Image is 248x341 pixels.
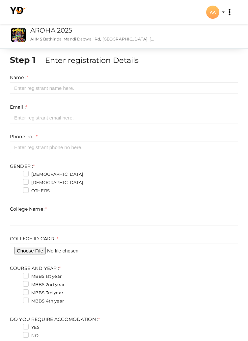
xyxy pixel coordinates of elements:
[23,273,62,280] label: MBBS 1st year
[206,6,219,19] div: AA
[11,28,26,42] img: 893HGIN4_small.jpeg
[30,26,72,34] a: AROHA 2025
[30,36,154,42] p: AIIMS Bathinda, Mandi Dabwali Rd, [GEOGRAPHIC_DATA], [GEOGRAPHIC_DATA], [GEOGRAPHIC_DATA]
[10,104,27,110] label: Email :
[23,281,65,288] label: MBBS 2nd year
[23,324,40,331] label: YES
[10,235,59,242] label: COLLEGE ID CARD :
[10,112,238,123] input: Enter registrant email here.
[10,133,38,140] label: Phone no. :
[23,188,50,194] label: OTHERS
[206,10,219,15] profile-pic: AA
[204,5,221,19] button: AA
[23,179,83,186] label: [DEMOGRAPHIC_DATA]
[23,290,63,296] label: MBBS 3rd year
[23,298,64,304] label: MBBS 4th year
[10,163,35,170] label: GENDER :
[10,206,47,212] label: College Name :
[45,55,139,66] label: Enter registration Details
[10,316,100,323] label: DO YOU REQUIRE ACCOMODATION :
[10,142,238,153] input: Enter registrant phone no here.
[10,54,44,66] label: Step 1
[10,74,28,81] label: Name :
[23,171,83,178] label: [DEMOGRAPHIC_DATA]
[23,332,39,339] label: NO
[10,82,238,94] input: Enter registrant name here.
[10,265,61,272] label: COURSE AND YEAR :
